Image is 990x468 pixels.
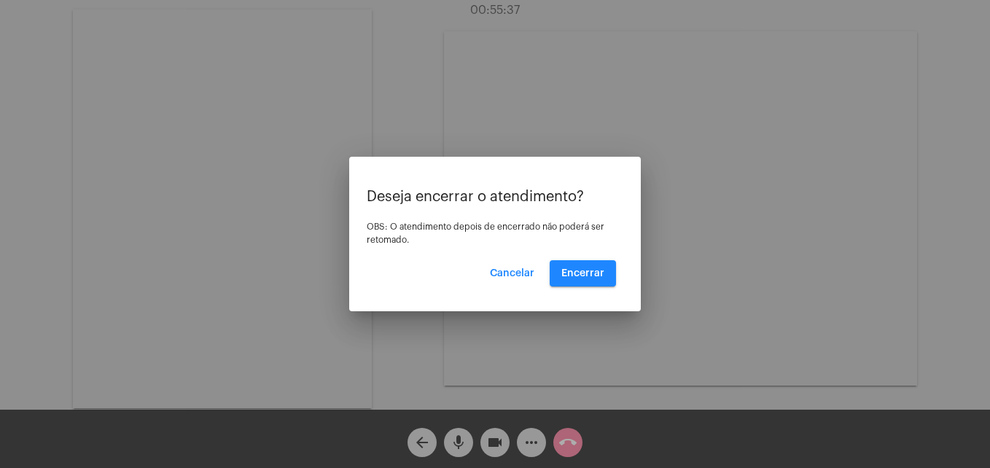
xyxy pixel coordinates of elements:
[367,189,623,205] p: Deseja encerrar o atendimento?
[478,260,546,286] button: Cancelar
[550,260,616,286] button: Encerrar
[490,268,534,278] span: Cancelar
[367,222,604,244] span: OBS: O atendimento depois de encerrado não poderá ser retomado.
[561,268,604,278] span: Encerrar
